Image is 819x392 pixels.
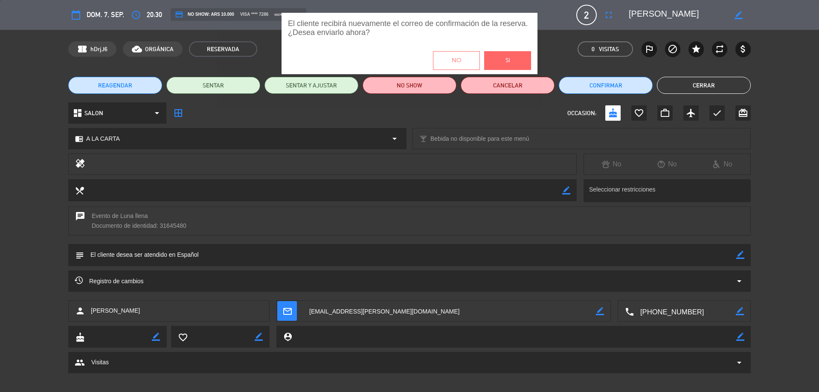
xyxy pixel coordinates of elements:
[505,56,510,66] span: Si
[288,19,531,28] span: El cliente recibirá nuevamente el correo de confirmación de la reserva.
[452,56,461,66] span: No
[433,51,480,70] button: No
[288,28,531,37] span: ¿Desea enviarlo ahora?
[484,51,531,70] button: Si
